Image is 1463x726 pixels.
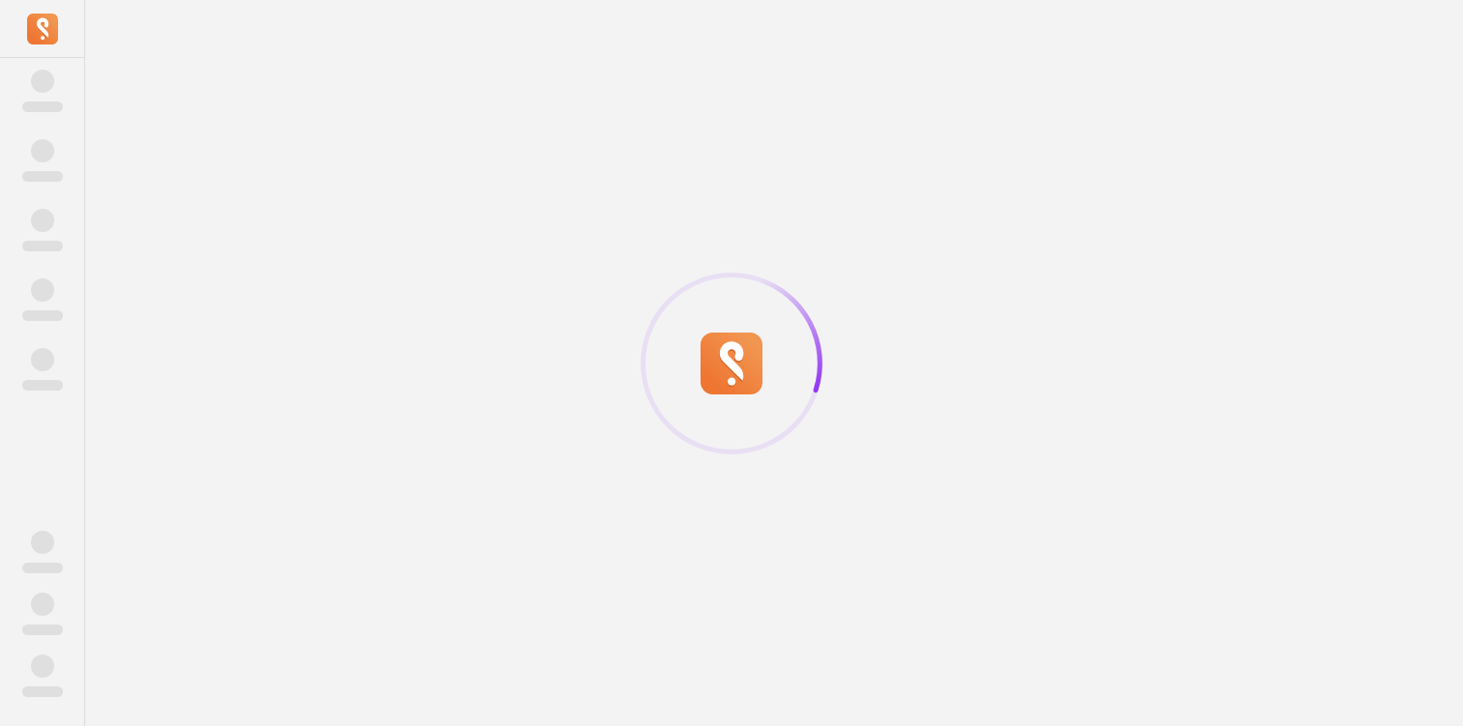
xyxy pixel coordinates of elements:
[22,310,63,321] span: ‌
[22,624,63,635] span: ‌
[31,654,54,678] span: ‌
[22,686,63,697] span: ‌
[31,139,54,162] span: ‌
[31,593,54,616] span: ‌
[22,241,63,251] span: ‌
[22,563,63,573] span: ‌
[31,278,54,302] span: ‌
[22,102,63,112] span: ‌
[31,348,54,371] span: ‌
[31,70,54,93] span: ‌
[31,531,54,554] span: ‌
[22,380,63,391] span: ‌
[31,209,54,232] span: ‌
[22,171,63,182] span: ‌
